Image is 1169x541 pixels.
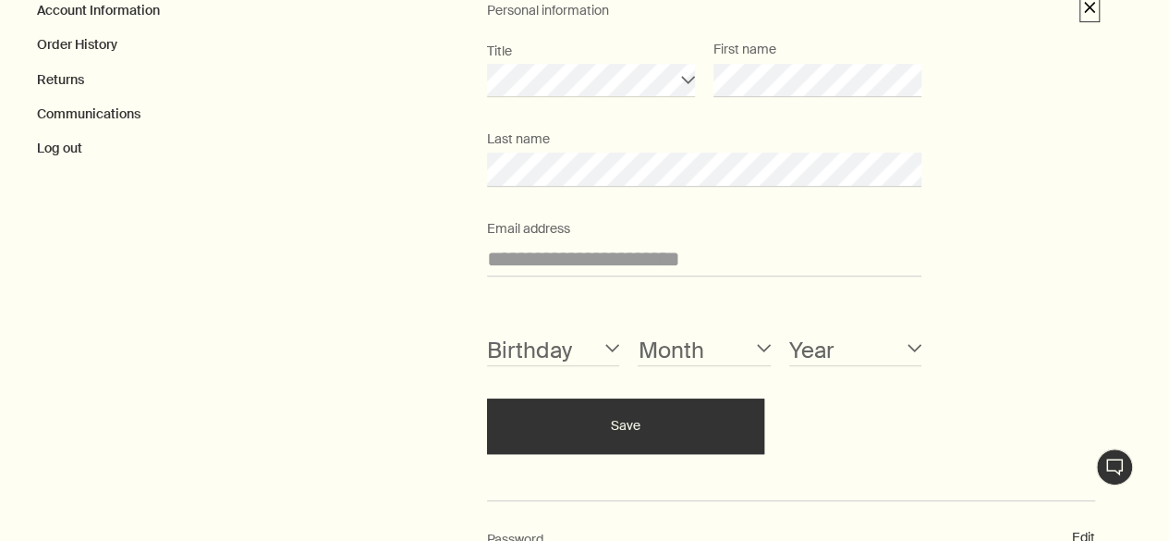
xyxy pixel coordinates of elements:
button: Save [487,399,764,454]
a: Communications [37,105,140,122]
select: Year [789,332,921,366]
a: Account Information [37,2,160,18]
select: Month [638,332,770,366]
select: Title [487,64,695,98]
a: Returns [37,71,84,88]
a: Order History [37,36,117,53]
select: Birthday [487,332,619,366]
button: Log out [37,140,82,158]
button: Chat en direct [1096,449,1133,486]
